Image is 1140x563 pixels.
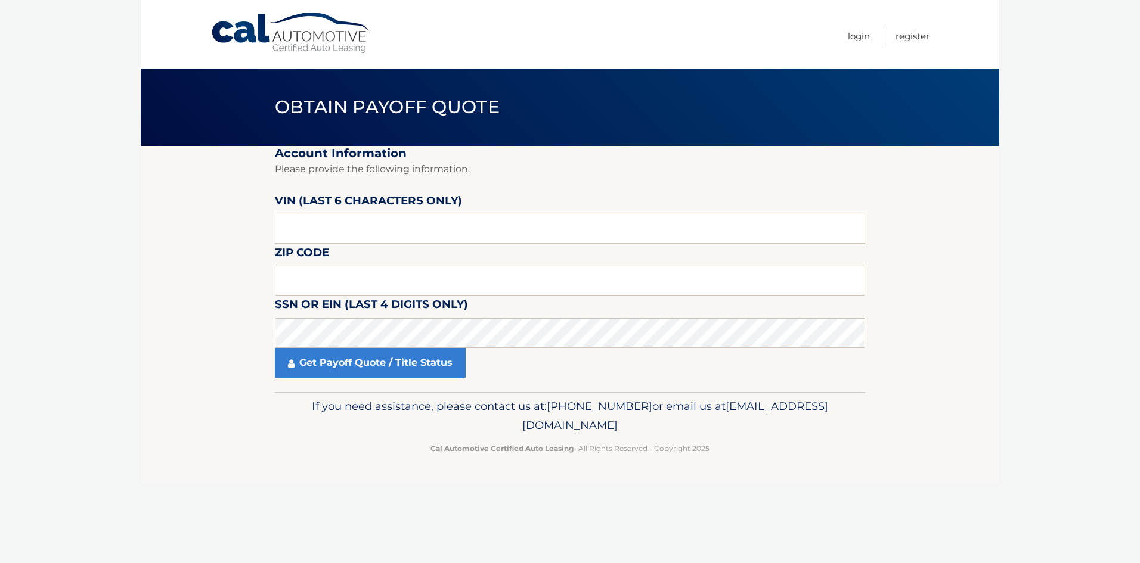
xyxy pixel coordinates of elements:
a: Get Payoff Quote / Title Status [275,348,466,378]
a: Cal Automotive [210,12,371,54]
label: SSN or EIN (last 4 digits only) [275,296,468,318]
p: Please provide the following information. [275,161,865,178]
strong: Cal Automotive Certified Auto Leasing [430,444,574,453]
span: [PHONE_NUMBER] [547,399,652,413]
label: Zip Code [275,244,329,266]
label: VIN (last 6 characters only) [275,192,462,214]
span: Obtain Payoff Quote [275,96,500,118]
p: If you need assistance, please contact us at: or email us at [283,397,857,435]
a: Login [848,26,870,46]
p: - All Rights Reserved - Copyright 2025 [283,442,857,455]
a: Register [896,26,930,46]
h2: Account Information [275,146,865,161]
